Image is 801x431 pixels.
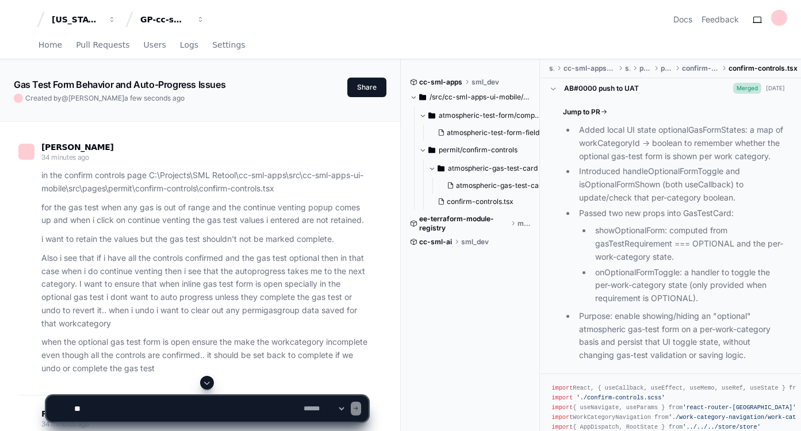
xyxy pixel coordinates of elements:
[41,233,368,246] p: i want to retain the values but the gas test shouldn't not be marked complete.
[25,94,185,103] span: Created by
[419,106,541,125] button: atmospheric-test-form/components/atmospheric-test-form-fields
[442,178,553,194] button: atmospheric-gas-test-card.tsx
[472,78,499,87] span: sml_dev
[447,128,554,137] span: atmospheric-test-form-fields.tsx
[456,181,557,190] span: atmospheric-gas-test-card.tsx
[212,41,245,48] span: Settings
[41,169,368,195] p: in the confirm controls page C:\Projects\SML Retool\cc-sml-apps\src\cc-sml-apps-ui-mobile\src\pag...
[41,143,114,152] span: [PERSON_NAME]
[347,78,386,97] button: Share
[733,83,761,94] span: Merged
[144,32,166,59] a: Users
[430,93,532,102] span: /src/cc-sml-apps-ui-mobile/src/pages
[419,141,541,159] button: permit/confirm-controls
[76,32,129,59] a: Pull Requests
[433,125,543,141] button: atmospheric-test-form-fields.tsx
[439,145,518,155] span: permit/confirm-controls
[52,14,101,25] div: [US_STATE] Pacific
[439,111,541,120] span: atmospheric-test-form/components/atmospheric-test-form-fields
[419,214,508,233] span: ee-terraform-module-registry
[419,78,462,87] span: cc-sml-apps
[563,107,600,117] span: Jump to PR
[419,237,452,247] span: cc-sml-ai
[661,64,673,73] span: permit
[39,41,62,48] span: Home
[518,219,532,228] span: main
[576,207,785,305] li: Passed two new props into GasTestCard:
[47,9,121,30] button: [US_STATE] Pacific
[564,64,616,73] span: cc-sml-apps-ui-mobile
[428,109,435,122] svg: Directory
[180,32,198,59] a: Logs
[428,159,550,178] button: atmospheric-gas-test-card
[41,201,368,228] p: for the gas test when any gas is out of range and the continue venting popup comes up and when i ...
[702,14,739,25] button: Feedback
[592,266,785,305] li: onOptionalFormToggle: a handler to toggle the per-work-category state (only provided when require...
[14,79,225,90] app-text-character-animate: Gas Test Form Behavior and Auto-Progress Issues
[419,90,426,104] svg: Directory
[68,94,124,102] span: [PERSON_NAME]
[563,107,785,117] a: Jump to PR
[144,41,166,48] span: Users
[673,14,692,25] a: Docs
[576,165,785,204] li: Introduced handleOptionalFormToggle and isOptionalFormShown (both useCallback) to update/check th...
[576,124,785,163] li: Added local UI state optionalGasFormStates: a map of workCategoryId -> boolean to remember whethe...
[682,64,719,73] span: confirm-controls
[461,237,489,247] span: sml_dev
[410,88,532,106] button: /src/cc-sml-apps-ui-mobile/src/pages
[180,41,198,48] span: Logs
[124,94,185,102] span: a few seconds ago
[625,64,630,73] span: src
[212,32,245,59] a: Settings
[433,194,543,210] button: confirm-controls.tsx
[62,94,68,102] span: @
[564,84,639,93] div: AB#0000 push to UAT
[576,310,785,362] li: Purpose: enable showing/hiding an "optional" atmospheric gas-test form on a per-work-category bas...
[140,14,190,25] div: GP-cc-sml-apps
[39,32,62,59] a: Home
[592,224,785,263] li: showOptionalForm: computed from gasTestRequirement === OPTIONAL and the per-work-category state.
[549,64,554,73] span: src
[639,64,651,73] span: pages
[447,197,513,206] span: confirm-controls.tsx
[136,9,209,30] button: GP-cc-sml-apps
[448,164,538,173] span: atmospheric-gas-test-card
[438,161,444,175] svg: Directory
[766,84,785,93] div: [DATE]
[41,153,89,161] span: 34 minutes ago
[76,41,129,48] span: Pull Requests
[729,64,798,73] span: confirm-controls.tsx
[41,252,368,330] p: Also i see that if i have all the controls confirmed and the gas test optional then in that case ...
[428,143,435,157] svg: Directory
[41,336,368,375] p: when the optional gas test form is open ensure the make the workcategory incomplete even though a...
